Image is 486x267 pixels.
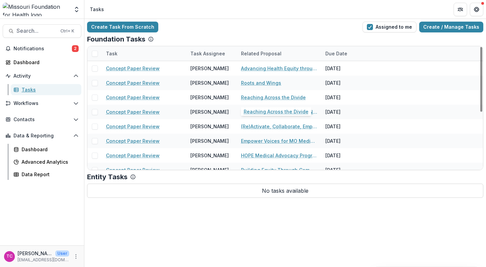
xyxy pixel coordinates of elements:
[241,137,317,144] a: Empower Voices for MO Medicaid Access
[106,152,160,159] a: Concept Paper Review
[55,250,69,257] p: User
[321,90,372,105] div: [DATE]
[22,158,76,165] div: Advanced Analytics
[321,119,372,134] div: [DATE]
[190,166,229,173] div: [PERSON_NAME]
[190,94,229,101] div: [PERSON_NAME]
[22,146,76,153] div: Dashboard
[17,28,56,34] span: Search...
[3,98,81,109] button: Open Workflows
[13,73,71,79] span: Activity
[106,94,160,101] a: Concept Paper Review
[237,46,321,61] div: Related Proposal
[102,50,122,57] div: Task
[11,144,81,155] a: Dashboard
[13,59,76,66] div: Dashboard
[87,173,128,181] p: Entity Tasks
[11,84,81,95] a: Tasks
[106,166,160,173] a: Concept Paper Review
[190,152,229,159] div: [PERSON_NAME]
[237,50,286,57] div: Related Proposal
[470,3,483,16] button: Get Help
[362,22,416,32] button: Assigned to me
[241,123,317,130] a: (Re)Activate, Collaborate, Empower: [US_STATE]’s Blueprint for Preventing [MEDICAL_DATA]
[419,22,483,32] a: Create / Manage Tasks
[190,137,229,144] div: [PERSON_NAME]
[22,171,76,178] div: Data Report
[321,61,372,76] div: [DATE]
[321,134,372,148] div: [DATE]
[190,108,229,115] div: [PERSON_NAME]
[11,156,81,167] a: Advanced Analytics
[102,46,186,61] div: Task
[190,123,229,130] div: [PERSON_NAME]
[18,250,53,257] p: [PERSON_NAME]
[106,123,160,130] a: Concept Paper Review
[321,76,372,90] div: [DATE]
[186,46,237,61] div: Task Assignee
[72,252,80,261] button: More
[241,65,317,72] a: Advancing Health Equity through Telehealth: A Landscape Assessment and Feasibility Study in Rural...
[59,27,76,35] div: Ctrl + K
[241,166,317,173] a: Building Equity Through Community Finance - CPSEMO’s Path to CDFI Certification
[3,57,81,68] a: Dashboard
[241,108,317,115] a: Organizing for Social Safety Nets in Rural [US_STATE]
[241,152,317,159] a: HOPE Medical Advocacy Program
[87,22,158,32] a: Create Task From Scratch
[190,79,229,86] div: [PERSON_NAME]
[3,24,81,38] button: Search...
[321,148,372,163] div: [DATE]
[241,79,281,86] a: Roots and Wings
[106,79,160,86] a: Concept Paper Review
[321,105,372,119] div: [DATE]
[3,114,81,125] button: Open Contacts
[186,50,229,57] div: Task Assignee
[11,169,81,180] a: Data Report
[106,65,160,72] a: Concept Paper Review
[241,94,306,101] a: Reaching Across the Divide
[190,65,229,72] div: [PERSON_NAME]
[13,46,72,52] span: Notifications
[3,130,81,141] button: Open Data & Reporting
[87,184,483,198] p: No tasks available
[321,163,372,177] div: [DATE]
[3,43,81,54] button: Notifications2
[321,50,351,57] div: Due Date
[22,86,76,93] div: Tasks
[13,101,71,106] span: Workflows
[72,3,81,16] button: Open entity switcher
[72,45,79,52] span: 2
[6,254,12,259] div: Tori Cope
[18,257,69,263] p: [EMAIL_ADDRESS][DOMAIN_NAME]
[3,3,69,16] img: Missouri Foundation for Health logo
[106,137,160,144] a: Concept Paper Review
[13,117,71,123] span: Contacts
[3,71,81,81] button: Open Activity
[13,133,71,139] span: Data & Reporting
[106,108,160,115] a: Concept Paper Review
[454,3,467,16] button: Partners
[87,4,107,14] nav: breadcrumb
[90,6,104,13] div: Tasks
[87,35,145,43] p: Foundation Tasks
[321,46,372,61] div: Due Date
